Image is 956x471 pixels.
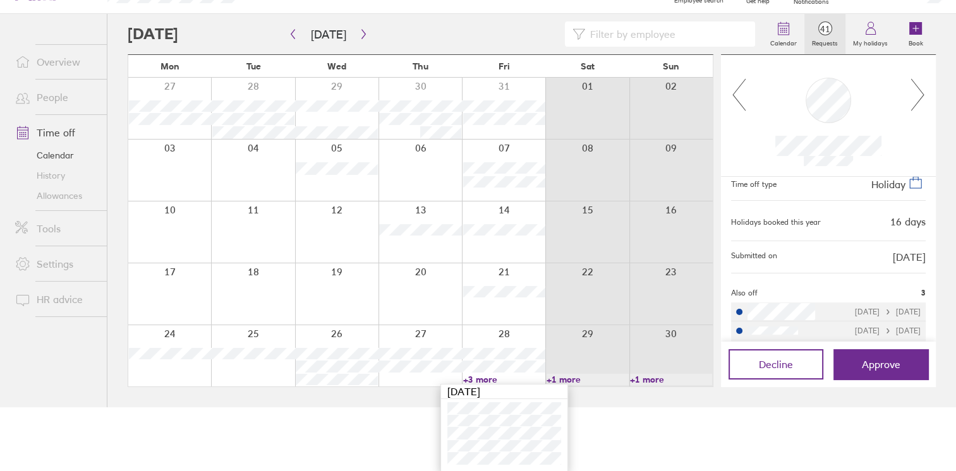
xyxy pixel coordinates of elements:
[5,165,107,186] a: History
[5,251,107,277] a: Settings
[5,85,107,110] a: People
[731,289,758,297] span: Also off
[871,178,905,191] span: Holiday
[855,326,921,335] div: [DATE] [DATE]
[731,218,821,227] div: Holidays booked this year
[160,61,179,71] span: Mon
[901,36,931,47] label: Book
[499,61,510,71] span: Fri
[893,251,926,263] span: [DATE]
[862,359,900,370] span: Approve
[895,14,936,54] a: Book
[581,61,595,71] span: Sat
[463,374,545,385] a: +3 more
[804,36,845,47] label: Requests
[246,61,261,71] span: Tue
[855,307,921,316] div: [DATE] [DATE]
[763,14,804,54] a: Calendar
[845,36,895,47] label: My holidays
[663,61,679,71] span: Sun
[630,374,712,385] a: +1 more
[585,22,748,46] input: Filter by employee
[729,349,823,379] button: Decline
[5,287,107,312] a: HR advice
[804,24,845,34] span: 41
[890,216,926,227] div: 16 days
[845,14,895,54] a: My holidays
[921,289,926,297] span: 3
[731,251,777,263] span: Submitted on
[5,49,107,75] a: Overview
[833,349,928,379] button: Approve
[731,175,777,190] div: Time off type
[759,359,793,370] span: Decline
[804,14,845,54] a: 41Requests
[301,24,356,45] button: [DATE]
[5,216,107,241] a: Tools
[327,61,346,71] span: Wed
[5,120,107,145] a: Time off
[5,186,107,206] a: Allowances
[5,145,107,165] a: Calendar
[413,61,428,71] span: Thu
[441,385,567,399] div: [DATE]
[763,36,804,47] label: Calendar
[547,374,629,385] a: +1 more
